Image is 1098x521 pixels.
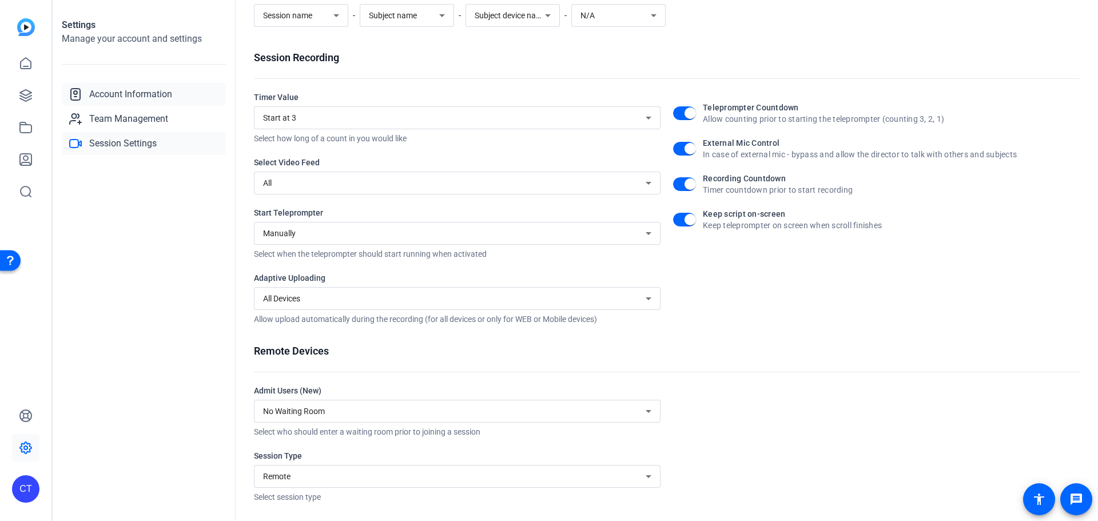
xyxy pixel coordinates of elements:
div: In case of external mic - bypass and allow the director to talk with others and subjects [703,149,1017,160]
div: Select how long of a count in you would like [254,133,661,144]
img: blue-gradient.svg [17,18,35,36]
span: Manually [263,229,296,238]
span: N/A [580,11,595,20]
div: Recording Countdown [703,173,853,184]
span: Team Management [89,112,168,126]
div: Select Video Feed [254,157,661,168]
div: Session Recording [254,50,1080,66]
a: Account Information [62,83,226,106]
span: Start at 3 [263,113,296,122]
div: Select who should enter a waiting room prior to joining a session [254,426,661,438]
span: Remote [263,472,291,481]
span: Account Information [89,88,172,101]
div: Teleprompter Countdown [703,102,944,113]
div: Select session type [254,491,661,503]
div: Adaptive Uploading [254,272,661,284]
div: Admit Users (New) [254,385,661,396]
span: All [263,178,272,188]
span: No Waiting Room [263,407,325,416]
div: CT [12,475,39,503]
div: Select when the teleprompter should start running when activated [254,248,661,260]
div: Timer Value [254,92,661,103]
span: All Devices [263,294,300,303]
span: Subject device name [475,11,547,20]
a: Session Settings [62,132,226,155]
h2: Manage your account and settings [62,32,226,46]
div: External Mic Control [703,137,1017,149]
div: Timer countdown prior to start recording [703,184,853,196]
span: Session Settings [89,137,157,150]
span: - [348,10,360,21]
div: Remote Devices [254,343,1080,359]
mat-icon: message [1069,492,1083,506]
a: Team Management [62,108,226,130]
h1: Settings [62,18,226,32]
mat-icon: accessibility [1032,492,1046,506]
div: Start Teleprompter [254,207,661,218]
div: Allow counting prior to starting the teleprompter (counting 3, 2, 1) [703,113,944,125]
div: Session Type [254,450,661,462]
div: Keep teleprompter on screen when scroll finishes [703,220,882,231]
span: - [454,10,466,21]
div: Keep script on-screen [703,208,882,220]
div: Allow upload automatically during the recording (for all devices or only for WEB or Mobile devices) [254,313,661,325]
span: Subject name [369,11,417,20]
span: - [560,10,571,21]
span: Session name [263,11,312,20]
